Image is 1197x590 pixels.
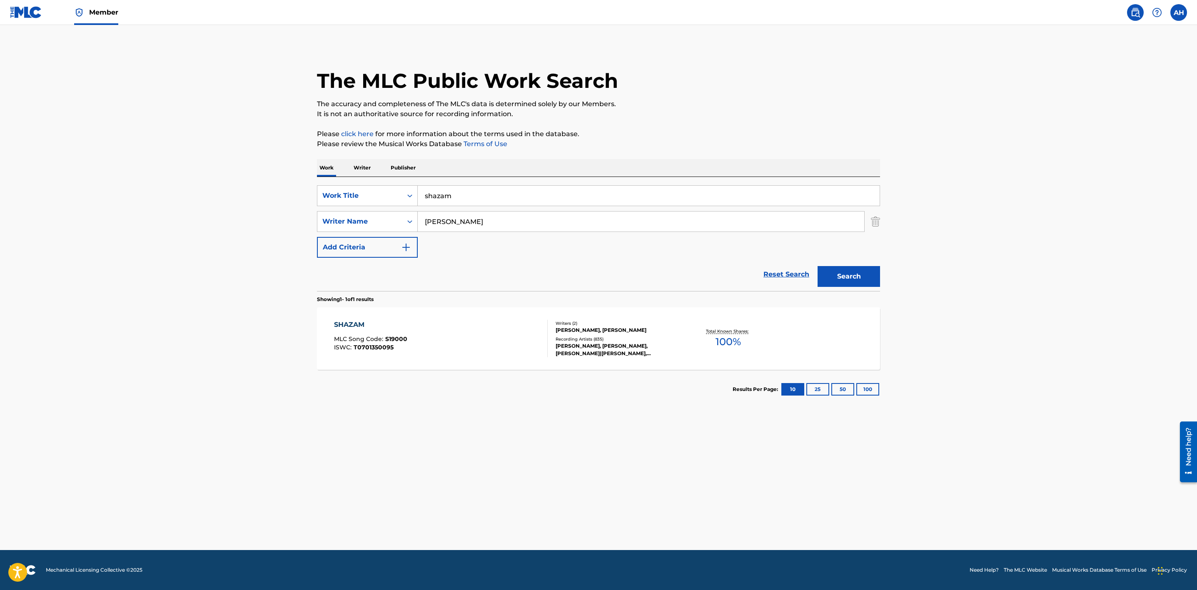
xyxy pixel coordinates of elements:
[317,296,374,303] p: Showing 1 - 1 of 1 results
[1174,418,1197,485] iframe: Resource Center
[317,68,618,93] h1: The MLC Public Work Search
[733,386,780,393] p: Results Per Page:
[74,7,84,17] img: Top Rightsholder
[354,344,394,351] span: T0701350095
[317,139,880,149] p: Please review the Musical Works Database
[334,320,407,330] div: SHAZAM
[759,265,813,284] a: Reset Search
[1052,566,1147,574] a: Musical Works Database Terms of Use
[388,159,418,177] p: Publisher
[351,159,373,177] p: Writer
[89,7,118,17] span: Member
[385,335,407,343] span: S19000
[317,129,880,139] p: Please for more information about the terms used in the database.
[46,566,142,574] span: Mechanical Licensing Collective © 2025
[706,328,751,334] p: Total Known Shares:
[1152,7,1162,17] img: help
[462,140,507,148] a: Terms of Use
[716,334,741,349] span: 100 %
[317,109,880,119] p: It is not an authoritative source for recording information.
[818,266,880,287] button: Search
[556,326,681,334] div: [PERSON_NAME], [PERSON_NAME]
[1149,4,1165,21] div: Help
[556,342,681,357] div: [PERSON_NAME], [PERSON_NAME], [PERSON_NAME]|[PERSON_NAME], [PERSON_NAME], [PERSON_NAME]
[334,335,385,343] span: MLC Song Code :
[781,383,804,396] button: 10
[806,383,829,396] button: 25
[1130,7,1140,17] img: search
[317,185,880,291] form: Search Form
[1158,558,1163,583] div: Drag
[322,191,397,201] div: Work Title
[1004,566,1047,574] a: The MLC Website
[556,320,681,326] div: Writers ( 2 )
[1127,4,1144,21] a: Public Search
[831,383,854,396] button: 50
[1152,566,1187,574] a: Privacy Policy
[556,336,681,342] div: Recording Artists ( 835 )
[322,217,397,227] div: Writer Name
[10,565,36,575] img: logo
[1170,4,1187,21] div: User Menu
[341,130,374,138] a: click here
[10,6,42,18] img: MLC Logo
[317,237,418,258] button: Add Criteria
[970,566,999,574] a: Need Help?
[317,99,880,109] p: The accuracy and completeness of The MLC's data is determined solely by our Members.
[317,307,880,370] a: SHAZAMMLC Song Code:S19000ISWC:T0701350095Writers (2)[PERSON_NAME], [PERSON_NAME]Recording Artist...
[856,383,879,396] button: 100
[401,242,411,252] img: 9d2ae6d4665cec9f34b9.svg
[1155,550,1197,590] iframe: Chat Widget
[871,211,880,232] img: Delete Criterion
[317,159,336,177] p: Work
[334,344,354,351] span: ISWC :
